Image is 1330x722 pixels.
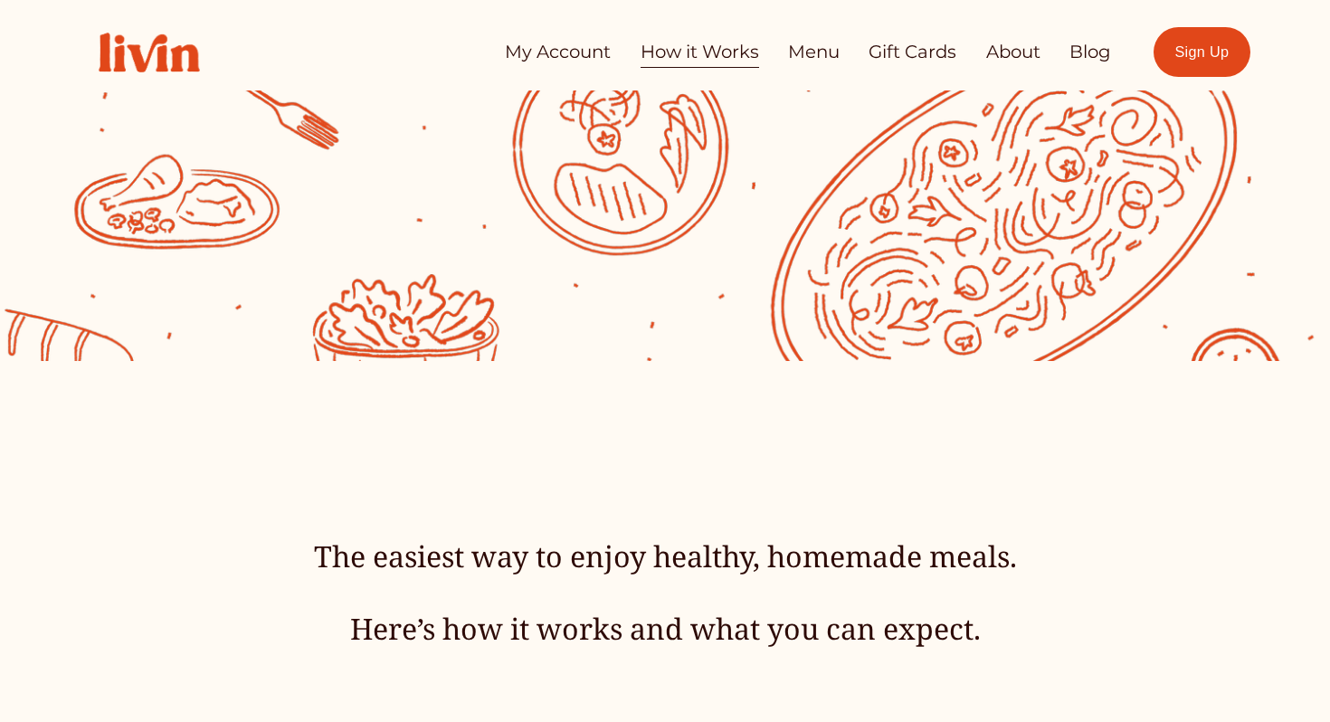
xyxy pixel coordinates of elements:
[80,14,219,91] img: Livin
[1154,27,1250,77] a: Sign Up
[178,537,1152,576] h4: The easiest way to enjoy healthy, homemade meals.
[1069,34,1111,71] a: Blog
[869,34,956,71] a: Gift Cards
[505,34,611,71] a: My Account
[986,34,1040,71] a: About
[178,609,1152,649] h4: Here’s how it works and what you can expect.
[641,34,759,71] a: How it Works
[788,34,840,71] a: Menu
